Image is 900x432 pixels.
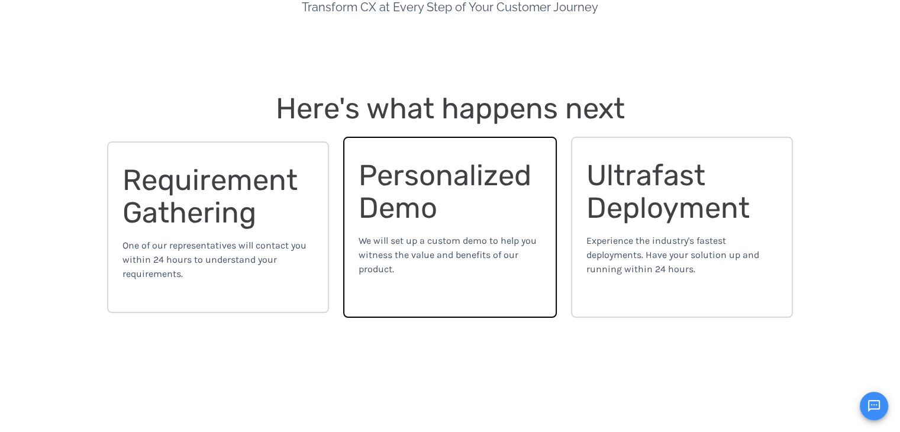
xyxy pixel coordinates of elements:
span: Here's what happens next [276,91,625,125]
span: One of our representatives will contact you within 24 hours to understand your requirements. [122,240,307,279]
span: We will set up a custom demo to help you witness the value and benefits of our product. [359,235,537,275]
span: Personalized Demo [359,158,538,225]
button: Open chat [860,392,888,420]
span: Requirement Gathering [122,163,305,230]
span: Ultrafast Deployment [586,158,750,225]
span: Experience the industry's fastest deployments. Have your solution up and running within 24 hours. [586,235,759,275]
